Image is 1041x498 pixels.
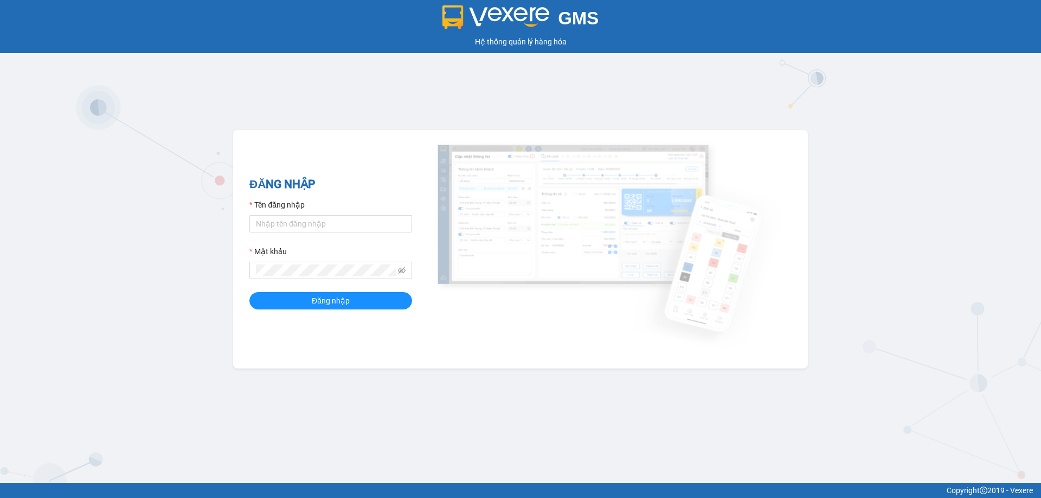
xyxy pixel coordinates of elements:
input: Tên đăng nhập [249,215,412,232]
div: Copyright 2019 - Vexere [8,484,1033,496]
span: Đăng nhập [312,295,350,307]
span: copyright [980,487,987,494]
a: GMS [442,16,599,25]
span: GMS [558,8,599,28]
label: Tên đăng nhập [249,199,305,211]
div: Hệ thống quản lý hàng hóa [3,36,1038,48]
span: eye-invisible [398,267,406,274]
label: Mật khẩu [249,245,287,257]
input: Mật khẩu [256,264,396,276]
h2: ĐĂNG NHẬP [249,176,412,193]
button: Đăng nhập [249,292,412,309]
img: logo 2 [442,5,550,29]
